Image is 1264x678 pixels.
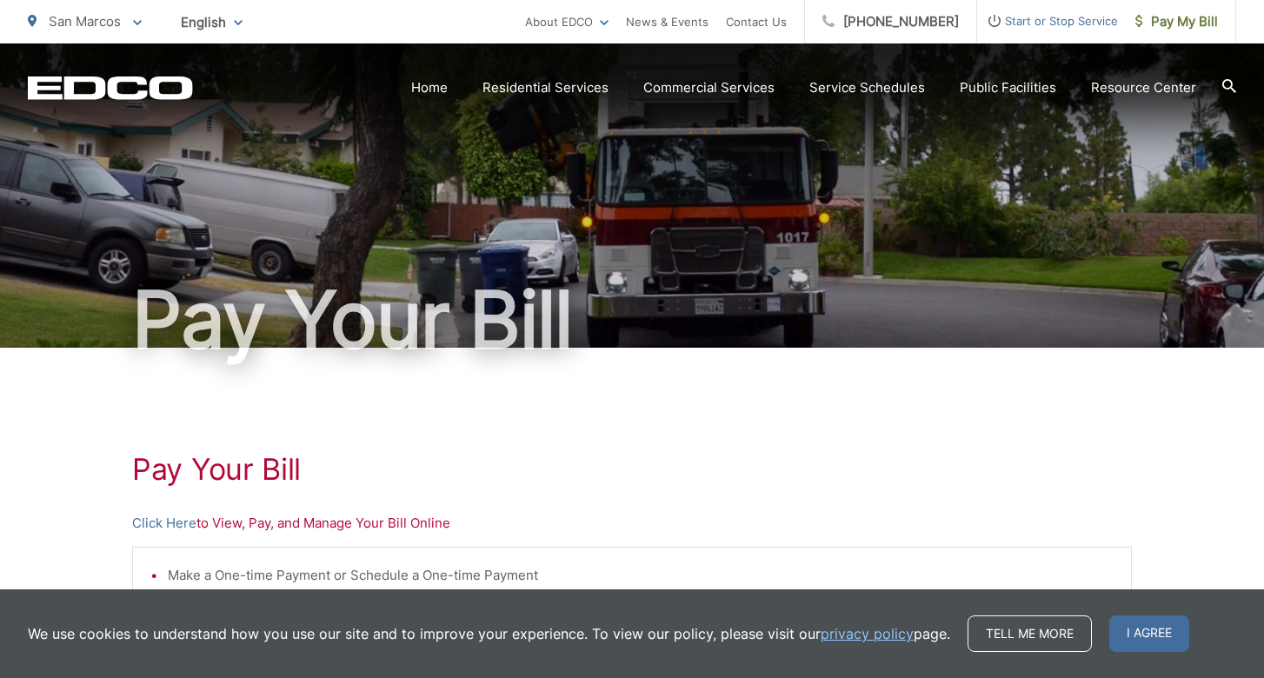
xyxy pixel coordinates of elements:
[1091,77,1196,98] a: Resource Center
[809,77,925,98] a: Service Schedules
[28,276,1236,363] h1: Pay Your Bill
[626,11,709,32] a: News & Events
[28,76,193,100] a: EDCD logo. Return to the homepage.
[726,11,787,32] a: Contact Us
[168,7,256,37] span: English
[132,513,196,534] a: Click Here
[525,11,609,32] a: About EDCO
[968,615,1092,652] a: Tell me more
[482,77,609,98] a: Residential Services
[168,565,1114,586] li: Make a One-time Payment or Schedule a One-time Payment
[643,77,775,98] a: Commercial Services
[821,623,914,644] a: privacy policy
[960,77,1056,98] a: Public Facilities
[1109,615,1189,652] span: I agree
[49,13,121,30] span: San Marcos
[132,513,1132,534] p: to View, Pay, and Manage Your Bill Online
[1135,11,1218,32] span: Pay My Bill
[411,77,448,98] a: Home
[28,623,950,644] p: We use cookies to understand how you use our site and to improve your experience. To view our pol...
[132,452,1132,487] h1: Pay Your Bill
